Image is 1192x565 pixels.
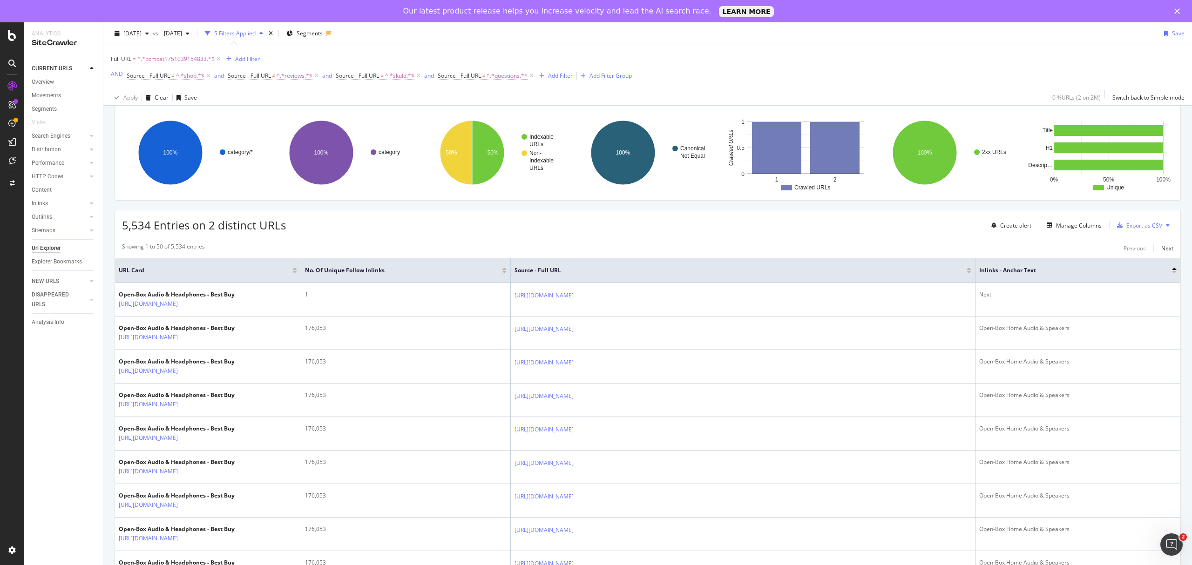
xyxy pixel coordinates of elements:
div: Movements [32,91,61,101]
div: 176,053 [305,525,507,533]
svg: A chart. [424,112,570,193]
span: Inlinks - Anchor Text [979,266,1158,275]
a: NEW URLS [32,276,87,286]
a: [URL][DOMAIN_NAME] [515,291,574,300]
div: Open-Box Home Audio & Speakers [979,357,1177,366]
svg: A chart. [273,112,419,193]
div: Visits [32,118,46,128]
button: Apply [111,90,138,105]
div: HTTP Codes [32,172,63,182]
div: NEW URLS [32,276,59,286]
div: 176,053 [305,357,507,366]
a: CURRENT URLS [32,64,87,74]
div: Open-Box Audio & Headphones - Best Buy [119,290,235,299]
span: ^.*skuId.*$ [385,69,414,82]
text: Title [1043,127,1053,134]
span: 2025 Jul. 29th [160,29,182,37]
span: ≠ [482,72,486,80]
svg: A chart. [1027,112,1173,193]
a: [URL][DOMAIN_NAME] [515,525,574,535]
a: Url Explorer [32,243,96,253]
text: Canonical [680,145,705,152]
span: ^.*questions.*$ [487,69,528,82]
text: category [379,149,400,155]
div: Add Filter Group [589,72,632,80]
text: 2 [833,176,837,183]
div: Save [1172,29,1185,37]
div: Content [32,185,52,195]
text: Not Equal [680,153,705,159]
a: [URL][DOMAIN_NAME] [119,433,178,443]
div: Url Explorer [32,243,61,253]
div: Add Filter [235,55,260,63]
div: Open-Box Home Audio & Speakers [979,491,1177,500]
div: Overview [32,77,54,87]
a: HTTP Codes [32,172,87,182]
div: Apply [123,94,138,101]
text: category/* [228,149,253,155]
a: Distribution [32,145,87,155]
a: [URL][DOMAIN_NAME] [119,333,178,342]
text: 0 [741,171,745,177]
div: Switch back to Simple mode [1112,94,1185,101]
a: Explorer Bookmarks [32,257,96,267]
button: Save [1160,26,1185,41]
text: Descrip… [1028,162,1053,168]
div: Close [1174,8,1184,14]
div: Outlinks [32,212,52,222]
text: Crawled URLs [794,184,830,191]
a: [URL][DOMAIN_NAME] [515,391,574,401]
div: Open-Box Audio & Headphones - Best Buy [119,391,235,399]
div: and [322,72,332,80]
a: [URL][DOMAIN_NAME] [119,366,178,376]
div: times [267,29,275,38]
div: CURRENT URLS [32,64,72,74]
div: Create alert [1000,222,1031,229]
a: [URL][DOMAIN_NAME] [119,534,178,543]
text: 0% [1050,176,1058,183]
div: Next [979,290,1177,299]
a: Outlinks [32,212,87,222]
svg: A chart. [575,112,721,193]
span: Source - Full URL [515,266,953,275]
div: Open-Box Audio & Headphones - Best Buy [119,357,235,366]
div: AND [111,70,123,78]
span: Segments [297,29,323,37]
button: Next [1161,242,1173,254]
button: [DATE] [111,26,153,41]
svg: A chart. [122,112,268,193]
a: Sitemaps [32,226,87,235]
text: 1 [741,119,745,125]
a: [URL][DOMAIN_NAME] [119,299,178,309]
div: Distribution [32,145,61,155]
div: 176,053 [305,424,507,433]
button: Save [173,90,197,105]
div: Segments [32,104,57,114]
div: A chart. [876,112,1023,193]
div: Open-Box Audio & Headphones - Best Buy [119,525,235,533]
div: Analysis Info [32,317,64,327]
span: ^.*shop.*$ [176,69,204,82]
div: Showing 1 to 50 of 5,534 entries [122,242,205,254]
a: DISAPPEARED URLS [32,290,87,309]
div: SiteCrawler [32,38,95,48]
div: Our latest product release helps you increase velocity and lead the AI search race. [403,7,711,16]
text: Indexable [529,134,554,140]
button: and [424,71,434,80]
button: Export as CSV [1113,218,1162,233]
span: Source - Full URL [228,72,271,80]
button: [DATE] [160,26,193,41]
text: 2xx URLs [982,149,1006,155]
div: 176,053 [305,491,507,500]
div: Open-Box Home Audio & Speakers [979,391,1177,399]
div: Open-Box Home Audio & Speakers [979,424,1177,433]
text: 100% [163,149,178,156]
button: and [322,71,332,80]
div: DISAPPEARED URLS [32,290,79,309]
a: Inlinks [32,199,87,209]
text: URLs [529,141,543,148]
span: 5,534 Entries on 2 distinct URLs [122,217,286,233]
a: [URL][DOMAIN_NAME] [515,492,574,501]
